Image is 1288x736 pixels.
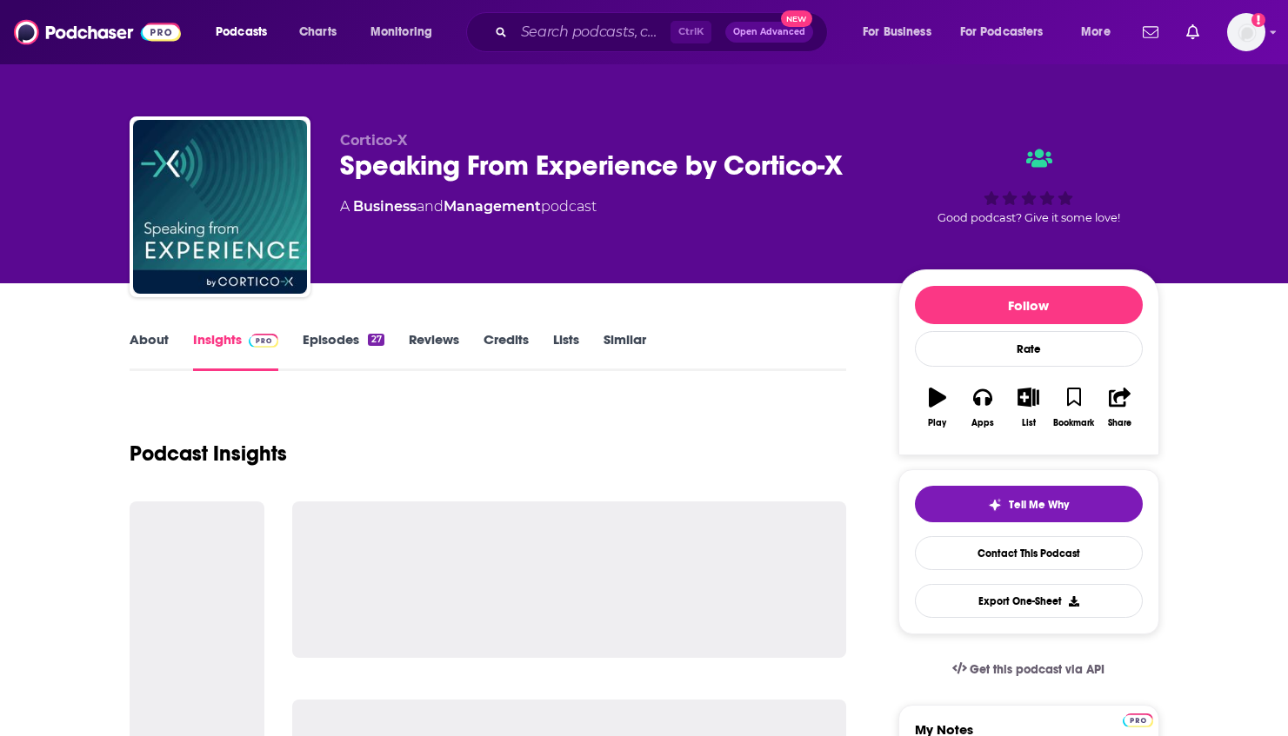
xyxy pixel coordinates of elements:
[353,198,417,215] a: Business
[553,331,579,371] a: Lists
[1251,13,1265,27] svg: Add a profile image
[915,286,1143,324] button: Follow
[358,18,455,46] button: open menu
[928,418,946,428] div: Play
[915,376,960,439] button: Play
[1179,17,1206,47] a: Show notifications dropdown
[915,486,1143,522] button: tell me why sparkleTell Me Why
[915,584,1143,618] button: Export One-Sheet
[949,18,1069,46] button: open menu
[216,20,267,44] span: Podcasts
[1053,418,1094,428] div: Bookmark
[971,418,994,428] div: Apps
[1108,418,1131,428] div: Share
[514,18,671,46] input: Search podcasts, credits, & more...
[781,10,812,27] span: New
[1227,13,1265,51] img: User Profile
[130,441,287,467] h1: Podcast Insights
[417,198,444,215] span: and
[340,196,597,217] div: A podcast
[340,132,407,149] span: Cortico-X
[960,20,1044,44] span: For Podcasters
[851,18,953,46] button: open menu
[988,498,1002,512] img: tell me why sparkle
[604,331,646,371] a: Similar
[898,132,1159,240] div: Good podcast? Give it some love!
[1009,498,1069,512] span: Tell Me Why
[970,662,1104,677] span: Get this podcast via API
[915,536,1143,570] a: Contact This Podcast
[1227,13,1265,51] button: Show profile menu
[303,331,384,371] a: Episodes27
[444,198,541,215] a: Management
[133,120,307,294] img: Speaking From Experience by Cortico-X
[204,18,290,46] button: open menu
[14,16,181,49] img: Podchaser - Follow, Share and Rate Podcasts
[938,211,1120,224] span: Good podcast? Give it some love!
[863,20,931,44] span: For Business
[484,331,529,371] a: Credits
[483,12,844,52] div: Search podcasts, credits, & more...
[299,20,337,44] span: Charts
[1022,418,1036,428] div: List
[249,334,279,348] img: Podchaser Pro
[130,331,169,371] a: About
[671,21,711,43] span: Ctrl K
[409,331,459,371] a: Reviews
[1051,376,1097,439] button: Bookmark
[193,331,279,371] a: InsightsPodchaser Pro
[960,376,1005,439] button: Apps
[368,334,384,346] div: 27
[1123,713,1153,727] img: Podchaser Pro
[733,28,805,36] span: Open Advanced
[370,20,432,44] span: Monitoring
[1123,711,1153,727] a: Pro website
[288,18,347,46] a: Charts
[725,22,813,43] button: Open AdvancedNew
[1069,18,1132,46] button: open menu
[938,648,1119,691] a: Get this podcast via API
[1081,20,1111,44] span: More
[1136,17,1165,47] a: Show notifications dropdown
[1097,376,1142,439] button: Share
[1227,13,1265,51] span: Logged in as meg_reilly_edl
[915,331,1143,367] div: Rate
[1005,376,1051,439] button: List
